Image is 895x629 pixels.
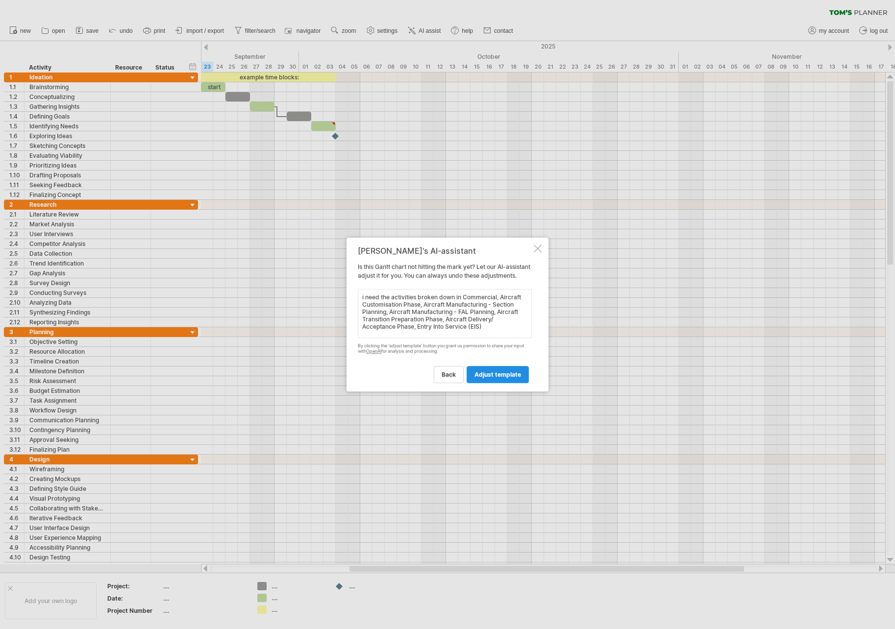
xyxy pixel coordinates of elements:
div: By clicking the 'adjust template' button you grant us permission to share your input with for ana... [358,343,532,354]
span: back [442,371,456,378]
div: [PERSON_NAME]'s AI-assistant [358,246,532,255]
div: Is this Gantt chart not hitting the mark yet? Let our AI-assistant adjust it for you. You can alw... [358,246,532,383]
span: adjust template [474,371,521,378]
a: adjust template [467,366,529,383]
a: back [434,366,464,383]
a: OpenAI [366,348,381,354]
